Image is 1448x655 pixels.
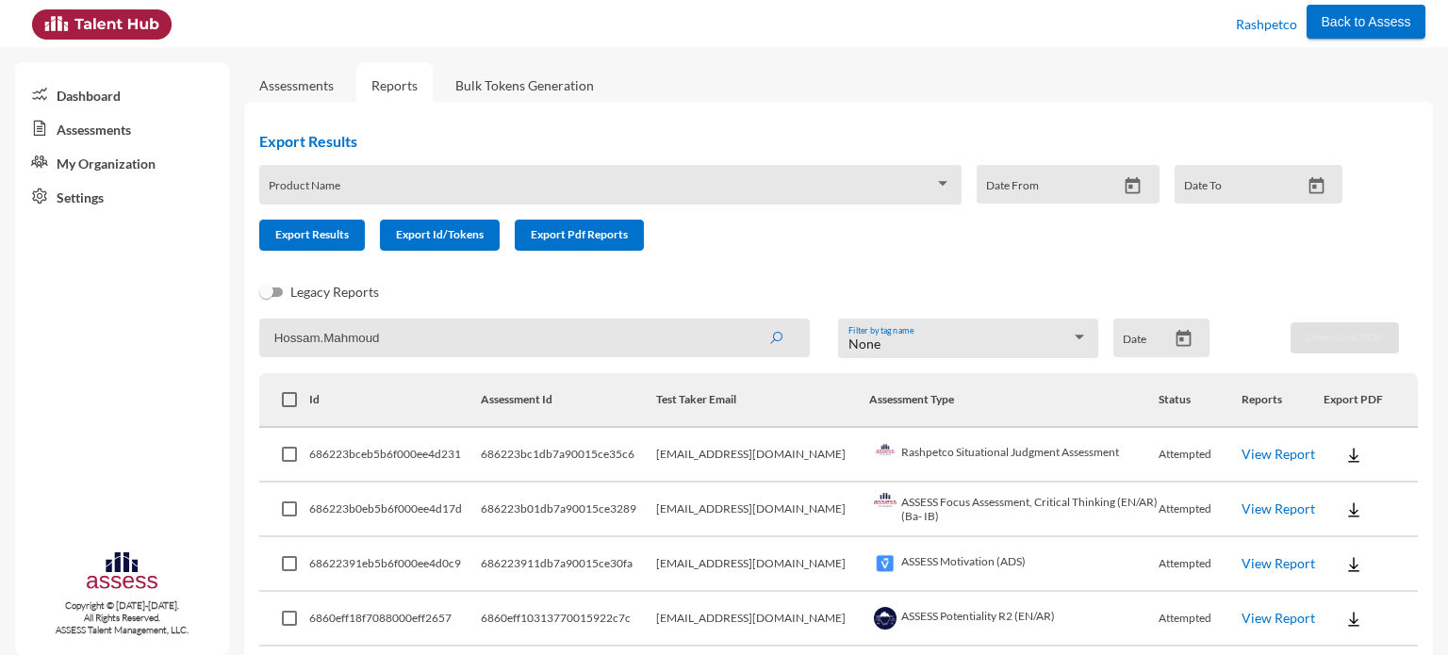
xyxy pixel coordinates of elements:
a: Assessments [259,77,334,93]
span: Export Id/Tokens [396,227,484,241]
button: Export Results [259,220,365,251]
button: Export Pdf Reports [515,220,644,251]
th: Export PDF [1324,373,1418,428]
td: Attempted [1159,483,1241,537]
a: View Report [1242,446,1315,462]
td: ASSESS Motivation (ADS) [869,537,1159,592]
td: 686223911db7a90015ce30fa [481,537,656,592]
button: Download PDF [1291,322,1399,353]
th: Id [309,373,481,428]
td: 686223b01db7a90015ce3289 [481,483,656,537]
th: Test Taker Email [656,373,868,428]
a: View Report [1242,500,1315,516]
button: Back to Assess [1307,5,1426,39]
td: 6860eff18f7088000eff2657 [309,592,481,647]
td: Attempted [1159,537,1241,592]
a: View Report [1242,555,1315,571]
img: assesscompany-logo.png [85,549,159,596]
td: [EMAIL_ADDRESS][DOMAIN_NAME] [656,483,868,537]
a: Bulk Tokens Generation [440,62,609,108]
a: My Organization [15,145,229,179]
p: Copyright © [DATE]-[DATE]. All Rights Reserved. ASSESS Talent Management, LLC. [15,599,229,636]
td: 686223bc1db7a90015ce35c6 [481,428,656,483]
button: Open calendar [1300,176,1333,196]
th: Status [1159,373,1241,428]
a: Assessments [15,111,229,145]
td: ASSESS Potentiality R2 (EN/AR) [869,592,1159,647]
a: Settings [15,179,229,213]
span: Legacy Reports [290,281,379,303]
span: Back to Assess [1322,14,1411,29]
span: Export Results [275,227,349,241]
td: Attempted [1159,592,1241,647]
th: Reports [1242,373,1324,428]
td: [EMAIL_ADDRESS][DOMAIN_NAME] [656,428,868,483]
a: Back to Assess [1307,9,1426,30]
td: 68622391eb5b6f000ee4d0c9 [309,537,481,592]
a: View Report [1242,610,1315,626]
td: 6860eff10313770015922c7c [481,592,656,647]
td: 686223b0eb5b6f000ee4d17d [309,483,481,537]
td: Rashpetco Situational Judgment Assessment [869,428,1159,483]
td: [EMAIL_ADDRESS][DOMAIN_NAME] [656,592,868,647]
button: Open calendar [1116,176,1149,196]
button: Export Id/Tokens [380,220,500,251]
p: Rashpetco [1236,9,1297,40]
th: Assessment Id [481,373,656,428]
button: Open calendar [1167,329,1200,349]
th: Assessment Type [869,373,1159,428]
a: Dashboard [15,77,229,111]
a: Reports [356,62,433,108]
span: Export Pdf Reports [531,227,628,241]
td: 686223bceb5b6f000ee4d231 [309,428,481,483]
td: Attempted [1159,428,1241,483]
td: ASSESS Focus Assessment, Critical Thinking (EN/AR) (Ba- IB) [869,483,1159,537]
h2: Export Results [259,132,1357,150]
span: None [848,336,880,352]
input: Search by name, token, assessment type, etc. [259,319,810,357]
span: Download PDF [1307,330,1383,344]
td: [EMAIL_ADDRESS][DOMAIN_NAME] [656,537,868,592]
